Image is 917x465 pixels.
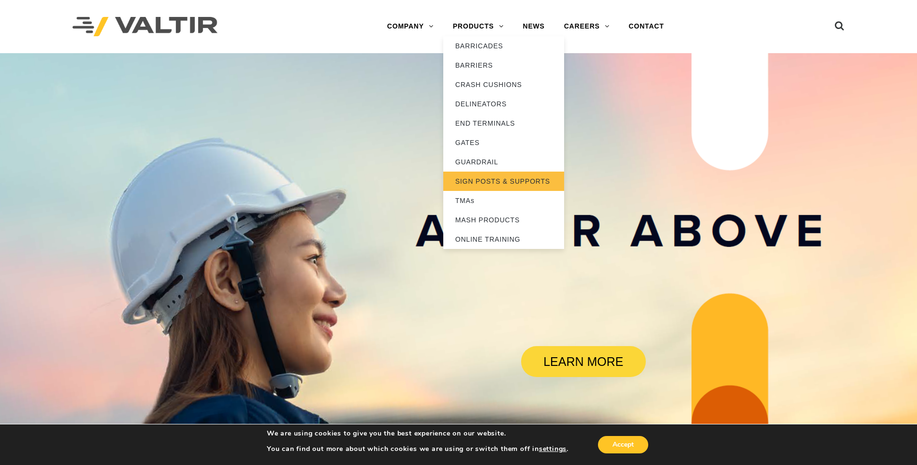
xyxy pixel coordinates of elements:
[539,445,567,453] button: settings
[443,210,564,230] a: MASH PRODUCTS
[443,36,564,56] a: BARRICADES
[443,114,564,133] a: END TERMINALS
[521,346,646,377] a: LEARN MORE
[619,17,674,36] a: CONTACT
[513,17,554,36] a: NEWS
[443,152,564,172] a: GUARDRAIL
[598,436,648,453] button: Accept
[443,75,564,94] a: CRASH CUSHIONS
[267,445,568,453] p: You can find out more about which cookies we are using or switch them off in .
[443,133,564,152] a: GATES
[443,17,513,36] a: PRODUCTS
[267,429,568,438] p: We are using cookies to give you the best experience on our website.
[73,17,218,37] img: Valtir
[443,94,564,114] a: DELINEATORS
[378,17,443,36] a: COMPANY
[443,172,564,191] a: SIGN POSTS & SUPPORTS
[443,191,564,210] a: TMAs
[443,230,564,249] a: ONLINE TRAINING
[554,17,619,36] a: CAREERS
[443,56,564,75] a: BARRIERS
